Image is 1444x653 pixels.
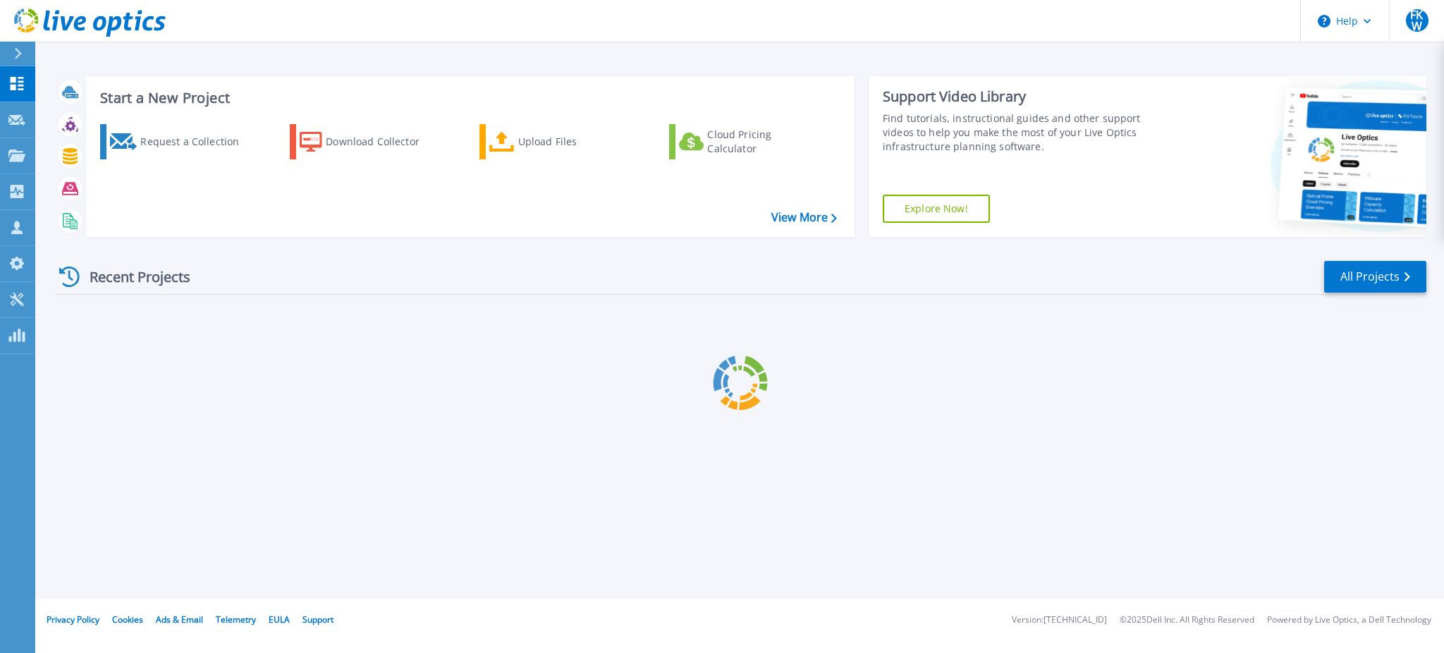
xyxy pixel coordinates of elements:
a: Download Collector [290,124,447,159]
div: Cloud Pricing Calculator [707,128,820,156]
a: Telemetry [216,614,256,625]
div: Download Collector [326,128,439,156]
span: FKW [1406,9,1428,32]
a: Ads & Email [156,614,203,625]
h3: Start a New Project [100,90,836,106]
div: Upload Files [518,128,631,156]
li: © 2025 Dell Inc. All Rights Reserved [1120,616,1254,625]
div: Recent Projects [54,260,209,294]
div: Support Video Library [883,87,1168,106]
a: Support [302,614,334,625]
li: Powered by Live Optics, a Dell Technology [1267,616,1431,625]
div: Find tutorials, instructional guides and other support videos to help you make the most of your L... [883,111,1168,154]
a: View More [771,211,837,224]
a: Cookies [112,614,143,625]
a: Cloud Pricing Calculator [669,124,826,159]
a: Explore Now! [883,195,990,223]
a: Privacy Policy [47,614,99,625]
li: Version: [TECHNICAL_ID] [1012,616,1107,625]
a: Request a Collection [100,124,257,159]
a: Upload Files [479,124,637,159]
a: All Projects [1324,261,1426,293]
a: EULA [269,614,290,625]
div: Request a Collection [140,128,253,156]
